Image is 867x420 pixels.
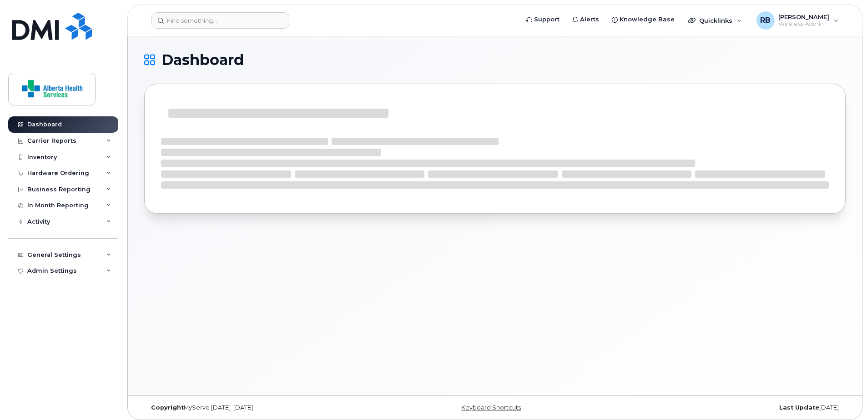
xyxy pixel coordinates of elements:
div: MyServe [DATE]–[DATE] [144,404,378,411]
a: Keyboard Shortcuts [461,404,521,411]
div: [DATE] [612,404,846,411]
span: Dashboard [161,53,244,67]
strong: Last Update [779,404,819,411]
strong: Copyright [151,404,184,411]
